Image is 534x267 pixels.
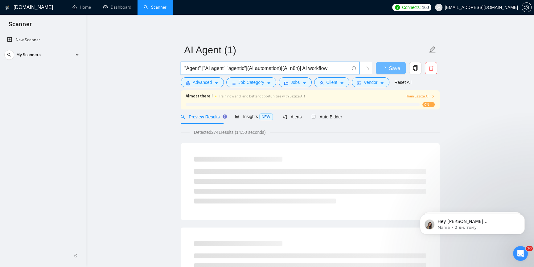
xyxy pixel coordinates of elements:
[4,20,37,33] span: Scanner
[5,53,14,57] span: search
[406,93,435,99] button: Train Laziza AI
[181,114,225,119] span: Preview Results
[526,246,533,251] span: 10
[283,114,302,119] span: Alerts
[184,64,349,72] input: Search Freelance Jobs...
[428,46,436,54] span: edit
[222,114,228,119] div: Tooltip anchor
[235,114,239,119] span: area-chart
[364,79,377,86] span: Vendor
[311,114,342,119] span: Auto Bidder
[422,4,429,11] span: 160
[283,115,287,119] span: notification
[402,4,421,11] span: Connects:
[314,77,349,87] button: userClientcaret-down
[522,5,531,10] span: setting
[235,114,273,119] span: Insights
[284,81,288,85] span: folder
[340,81,344,85] span: caret-down
[144,5,166,10] a: searchScanner
[103,5,131,10] a: dashboardDashboard
[279,77,312,87] button: folderJobscaret-down
[363,67,369,72] span: loading
[72,5,91,10] a: homeHome
[5,3,10,13] img: logo
[291,79,300,86] span: Jobs
[238,79,264,86] span: Job Category
[186,93,213,100] span: Almost there !
[431,94,435,98] span: right
[2,49,84,64] li: My Scanners
[193,79,212,86] span: Advanced
[267,81,271,85] span: caret-down
[352,66,356,70] span: info-circle
[380,81,384,85] span: caret-down
[311,115,316,119] span: robot
[422,102,435,107] span: 0%
[2,34,84,46] li: New Scanner
[425,62,437,74] button: delete
[214,81,219,85] span: caret-down
[181,115,185,119] span: search
[352,77,389,87] button: idcardVendorcaret-down
[184,42,427,58] input: Scanner name...
[319,81,324,85] span: user
[425,65,437,71] span: delete
[186,81,190,85] span: setting
[73,253,80,259] span: double-left
[381,67,389,72] span: loading
[232,81,236,85] span: bars
[522,2,532,12] button: setting
[302,81,306,85] span: caret-down
[409,62,421,74] button: copy
[376,62,406,74] button: Save
[16,49,41,61] span: My Scanners
[409,65,421,71] span: copy
[522,5,532,10] a: setting
[437,5,441,10] span: user
[226,77,276,87] button: barsJob Categorycaret-down
[513,246,528,261] iframe: Intercom live chat
[4,50,14,60] button: search
[190,129,270,136] span: Detected 2741 results (14.50 seconds)
[389,64,400,72] span: Save
[326,79,337,86] span: Client
[219,94,305,98] span: Train now and land better opportunities with Laziza AI !
[411,201,534,244] iframe: Intercom notifications повідомлення
[181,77,224,87] button: settingAdvancedcaret-down
[7,34,79,46] a: New Scanner
[357,81,361,85] span: idcard
[259,113,273,120] span: NEW
[395,5,400,10] img: upwork-logo.png
[394,79,411,86] a: Reset All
